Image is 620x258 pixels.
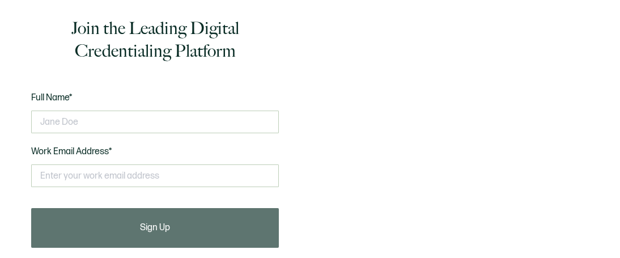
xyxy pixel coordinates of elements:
span: Sign Up [140,223,170,232]
input: Jane Doe [31,111,279,133]
span: Work Email Address* [31,146,112,157]
button: Sign Up [31,208,279,248]
span: Full Name* [31,92,73,103]
h1: Join the Leading Digital Credentialing Platform [31,17,279,62]
input: Enter your work email address [31,164,279,187]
